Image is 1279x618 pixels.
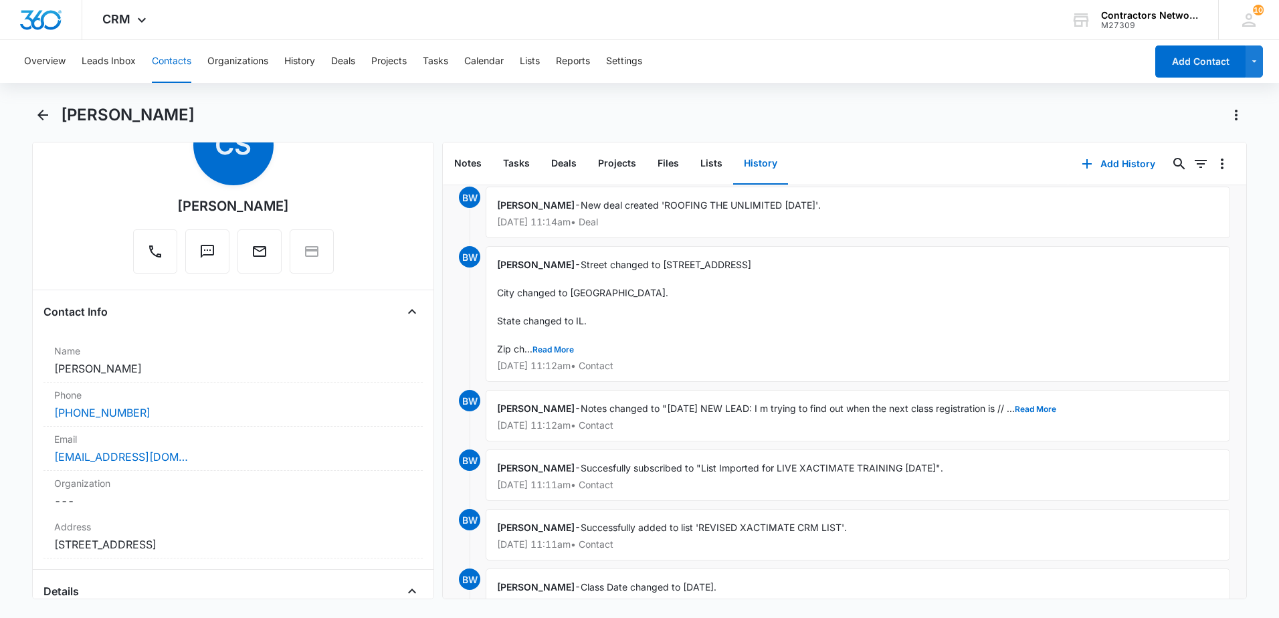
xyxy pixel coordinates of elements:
button: Leads Inbox [82,40,136,83]
span: [PERSON_NAME] [497,259,575,270]
div: - [486,449,1230,501]
span: 10 [1253,5,1264,15]
dd: [PERSON_NAME] [54,360,412,377]
button: Email [237,229,282,274]
button: Organizations [207,40,268,83]
span: Succesfully subscribed to "List Imported for LIVE XACTIMATE TRAINING [DATE]". [581,462,943,474]
label: Email [54,432,412,446]
a: Text [185,250,229,262]
span: [PERSON_NAME] [497,462,575,474]
div: account name [1101,10,1199,21]
span: [PERSON_NAME] [497,199,575,211]
button: Files [647,143,690,185]
button: Settings [606,40,642,83]
span: Street changed to [STREET_ADDRESS] City changed to [GEOGRAPHIC_DATA]. State changed to IL. Zip ch... [497,259,751,354]
p: [DATE] 11:11am • Contact [497,480,1219,490]
div: Email[EMAIL_ADDRESS][DOMAIN_NAME] [43,427,423,471]
button: Text [185,229,229,274]
button: Tasks [492,143,540,185]
p: [DATE] 11:11am • Contact [497,540,1219,549]
span: BW [459,187,480,208]
div: - [486,390,1230,441]
button: Projects [371,40,407,83]
div: notifications count [1253,5,1264,15]
button: Add History [1068,148,1169,180]
dd: [STREET_ADDRESS] [54,536,412,552]
button: Deals [540,143,587,185]
div: Address[STREET_ADDRESS] [43,514,423,558]
span: BW [459,449,480,471]
button: Overflow Menu [1211,153,1233,175]
button: Overview [24,40,66,83]
p: [DATE] 11:12am • Contact [497,421,1219,430]
button: Notes [444,143,492,185]
button: Deals [331,40,355,83]
label: Phone [54,388,412,402]
div: account id [1101,21,1199,30]
span: [PERSON_NAME] [497,581,575,593]
button: Read More [532,346,574,354]
span: [PERSON_NAME] [497,403,575,414]
a: Email [237,250,282,262]
a: [EMAIL_ADDRESS][DOMAIN_NAME] [54,449,188,465]
span: Class Date changed to [DATE]. [581,581,716,593]
p: [DATE] 11:14am • Deal [497,217,1219,227]
button: Call [133,229,177,274]
button: Calendar [464,40,504,83]
h4: Contact Info [43,304,108,320]
button: Actions [1225,104,1247,126]
button: History [284,40,315,83]
label: Organization [54,476,412,490]
span: CS [193,105,274,185]
div: Name[PERSON_NAME] [43,338,423,383]
button: Close [401,301,423,322]
a: Call [133,250,177,262]
h1: [PERSON_NAME] [61,105,195,125]
div: - [486,187,1230,238]
div: - [486,509,1230,560]
button: Add Contact [1155,45,1246,78]
button: Back [32,104,53,126]
button: Reports [556,40,590,83]
button: Read More [1015,405,1056,413]
button: Close [401,581,423,602]
p: [DATE] 11:12am • Contact [497,361,1219,371]
button: Projects [587,143,647,185]
div: [PERSON_NAME] [177,196,289,216]
button: History [733,143,788,185]
div: - [486,246,1230,382]
h4: Details [43,583,79,599]
span: BW [459,246,480,268]
span: [PERSON_NAME] [497,522,575,533]
div: Phone[PHONE_NUMBER] [43,383,423,427]
button: Contacts [152,40,191,83]
dd: --- [54,493,412,509]
a: [PHONE_NUMBER] [54,405,151,421]
button: Lists [520,40,540,83]
button: Filters [1190,153,1211,175]
button: Tasks [423,40,448,83]
div: Organization--- [43,471,423,514]
button: Lists [690,143,733,185]
span: CRM [102,12,130,26]
span: New deal created 'ROOFING THE UNLIMITED [DATE]'. [581,199,821,211]
span: BW [459,509,480,530]
label: Address [54,520,412,534]
button: Search... [1169,153,1190,175]
span: Successfully added to list 'REVISED XACTIMATE CRM LIST'. [581,522,847,533]
span: BW [459,390,480,411]
span: BW [459,569,480,590]
span: Notes changed to "[DATE] NEW LEAD: I m trying to find out when the next class registration is // ... [581,403,1056,414]
label: Name [54,344,412,358]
